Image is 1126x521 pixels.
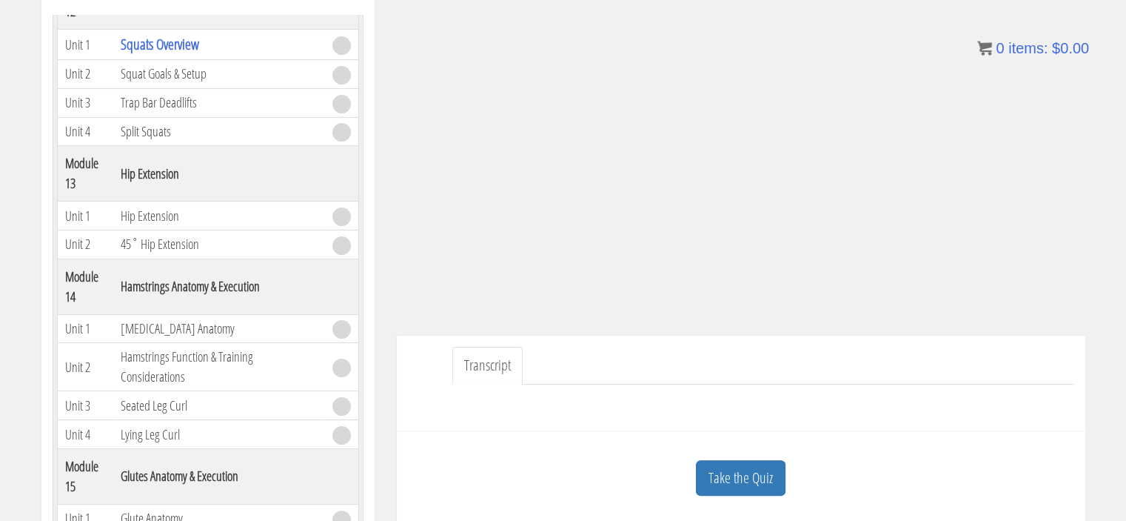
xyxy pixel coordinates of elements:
[696,460,785,497] a: Take the Quiz
[57,202,113,230] td: Unit 1
[113,391,325,420] td: Seated Leg Curl
[1052,40,1060,56] span: $
[452,347,523,385] a: Transcript
[57,420,113,449] td: Unit 4
[996,40,1004,56] span: 0
[113,117,325,146] td: Split Squats
[977,40,1089,56] a: 0 items: $0.00
[57,314,113,343] td: Unit 1
[113,146,325,202] th: Hip Extension
[1052,40,1089,56] bdi: 0.00
[1008,40,1048,56] span: items:
[113,259,325,314] th: Hamstrings Anatomy & Execution
[57,30,113,60] td: Unit 1
[113,448,325,504] th: Glutes Anatomy & Execution
[113,88,325,117] td: Trap Bar Deadlifts
[57,117,113,146] td: Unit 4
[57,391,113,420] td: Unit 3
[57,146,113,202] th: Module 13
[57,259,113,314] th: Module 14
[113,230,325,259] td: 45˚ Hip Extension
[113,420,325,449] td: Lying Leg Curl
[57,343,113,391] td: Unit 2
[113,314,325,343] td: [MEDICAL_DATA] Anatomy
[57,88,113,117] td: Unit 3
[113,202,325,230] td: Hip Extension
[57,60,113,89] td: Unit 2
[113,343,325,391] td: Hamstrings Function & Training Considerations
[121,34,199,54] a: Squats Overview
[113,60,325,89] td: Squat Goals & Setup
[977,41,992,56] img: icon11.png
[57,230,113,259] td: Unit 2
[57,448,113,504] th: Module 15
